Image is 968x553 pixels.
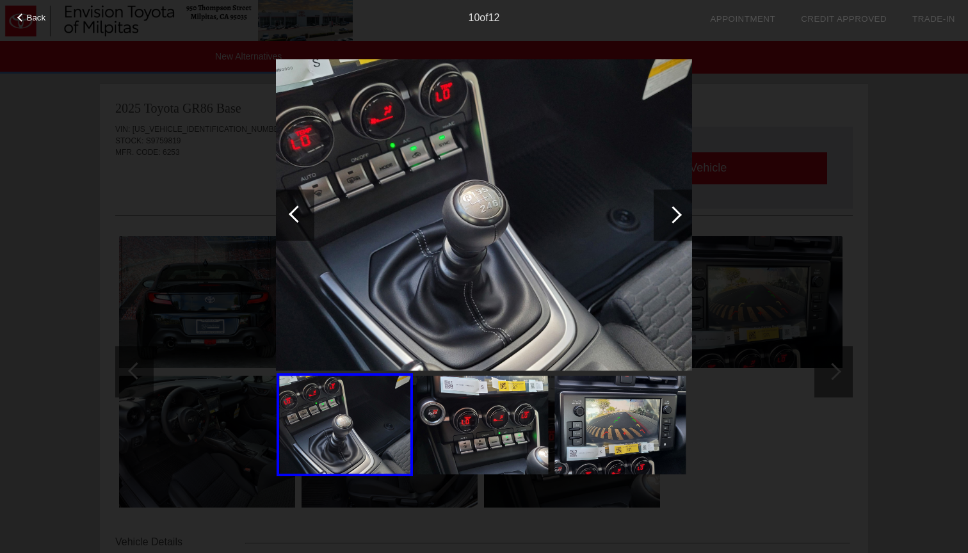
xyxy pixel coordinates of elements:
span: 10 [469,12,480,23]
span: Back [27,13,46,22]
img: image.aspx [554,376,686,474]
a: Trade-In [912,14,955,24]
a: Credit Approved [801,14,887,24]
span: 12 [488,12,500,23]
img: image.aspx [417,376,548,474]
img: image.aspx [276,59,692,371]
a: Appointment [710,14,775,24]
